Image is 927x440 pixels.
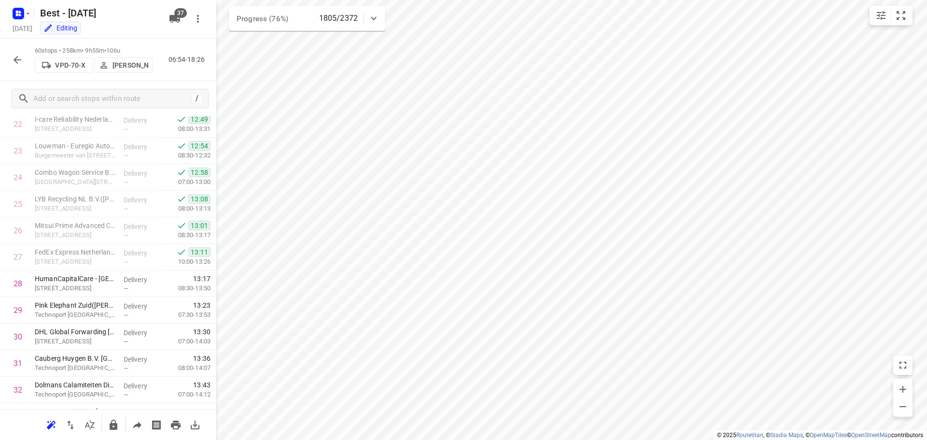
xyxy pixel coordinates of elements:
p: HumanCapitalCare - Maastricht-Airport(Marion Schraver) [35,274,116,284]
p: Pink Elephant Zuid(Evi Lahaut ) [35,300,116,310]
p: Delivery [124,328,159,338]
p: 08:30-12:32 [163,151,211,160]
p: Delivery [124,169,159,178]
p: ICT Automatisering Maastricht(Mathieu Vissers) [35,407,116,416]
span: 12:58 [188,168,211,177]
p: Delivery [124,355,159,364]
span: — [124,338,128,345]
p: [STREET_ADDRESS] [35,124,116,134]
svg: Done [177,141,186,151]
h5: Best - [DATE] [36,5,161,21]
p: [STREET_ADDRESS] [35,230,116,240]
button: Lock route [104,415,123,435]
p: 06:54-18:26 [169,55,209,65]
span: — [124,285,128,292]
p: [STREET_ADDRESS] [35,257,116,267]
p: Technoport Europe, Maastricht-airport [35,310,116,320]
p: Technoport Europe, Maastricht-airport [35,363,116,373]
p: Cauberg Huygen B.V. Maastricht-Airport.(Linda Croughs) [35,354,116,363]
p: 08:00-14:07 [163,363,211,373]
button: Fit zoom [891,6,911,25]
svg: Done [177,194,186,204]
span: — [124,258,128,266]
a: Stadia Maps [770,432,803,439]
button: Map settings [871,6,891,25]
span: 13:36 [193,354,211,363]
svg: Done [177,247,186,257]
span: 13:08 [188,194,211,204]
a: OpenMapTiles [810,432,847,439]
span: — [124,126,128,133]
span: 12:49 [188,114,211,124]
div: Progress (76%)1805/2372 [229,6,385,31]
p: 08:00-13:13 [163,204,211,213]
p: Technoport Europe, Maastricht-airport [35,390,116,399]
p: Delivery [124,142,159,152]
span: 37 [174,8,187,18]
div: / [192,93,202,104]
p: Australiëlaan 62, Maastricht-airport [35,337,116,346]
button: [PERSON_NAME] [95,57,153,73]
span: Download route [185,420,205,429]
p: DHL Global Forwarding Maastricht(Maurice Kerkhofs) [35,327,116,337]
p: Wethouder Sangersstraat 23, Beek [35,177,116,187]
p: VPD-70-X [55,61,85,69]
span: 13:47 [193,407,211,416]
p: 60 stops • 258km • 9h55m [35,46,153,56]
p: Delivery [124,301,159,311]
p: Dolmans Calamiteiten Diensten - Maastricht(Raymont Houtvast) [35,380,116,390]
div: 30 [14,332,22,341]
p: 08:00-13:31 [163,124,211,134]
p: FedEx Express Netherlands - Locatie MSTA(Joel Beltgens / Jordy van Hulst) [35,247,116,257]
div: 31 [14,359,22,368]
p: 10:00-13:26 [163,257,211,267]
div: You are currently in edit mode. [43,23,77,33]
p: 07:00-13:00 [163,177,211,187]
p: LYB Recycling NL B.V.(Hanne Tillmans/Saskia Reijnen) [35,194,116,204]
div: 23 [14,146,22,156]
p: Louwman - Euregio Autolease(Manon van Leeuwen-Feenstra (WIJZIGINGEN ALLEEN VIA MANON, DENNIS OF J... [35,141,116,151]
div: 28 [14,279,22,288]
span: Print shipping labels [147,420,166,429]
span: Share route [127,420,147,429]
span: Print route [166,420,185,429]
span: — [124,179,128,186]
p: 07:30-13:53 [163,310,211,320]
span: 13:17 [193,274,211,284]
p: 08:30-13:50 [163,284,211,293]
span: 13:30 [193,327,211,337]
div: 24 [14,173,22,182]
p: 07:00-14:03 [163,337,211,346]
li: © 2025 , © , © © contributors [717,432,923,439]
p: 08:30-13:17 [163,230,211,240]
p: Delivery [124,275,159,284]
button: More [188,9,208,28]
p: Delivery [124,248,159,258]
p: I-care Reliability Nederland BV - Beek(Luuk Raats) [35,114,116,124]
span: — [124,232,128,239]
span: 106u [106,47,120,54]
div: 25 [14,199,22,209]
span: — [124,205,128,213]
span: — [124,152,128,159]
div: 29 [14,306,22,315]
span: 12:54 [188,141,211,151]
div: 26 [14,226,22,235]
p: Combo Wagon Service B.V.(Erwin Kremers) [35,168,116,177]
span: 13:01 [188,221,211,230]
div: small contained button group [870,6,913,25]
svg: Done [177,114,186,124]
span: 13:11 [188,247,211,257]
span: — [124,391,128,398]
input: Add or search stops within route [33,91,192,106]
svg: Done [177,168,186,177]
p: Australiëlaan 4, Maastricht-airport [35,284,116,293]
a: OpenStreetMap [851,432,891,439]
p: Delivery [124,195,159,205]
p: Delivery [124,115,159,125]
a: Routetitan [736,432,763,439]
p: Delivery [124,408,159,417]
p: Delivery [124,381,159,391]
div: 32 [14,385,22,395]
div: 22 [14,120,22,129]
